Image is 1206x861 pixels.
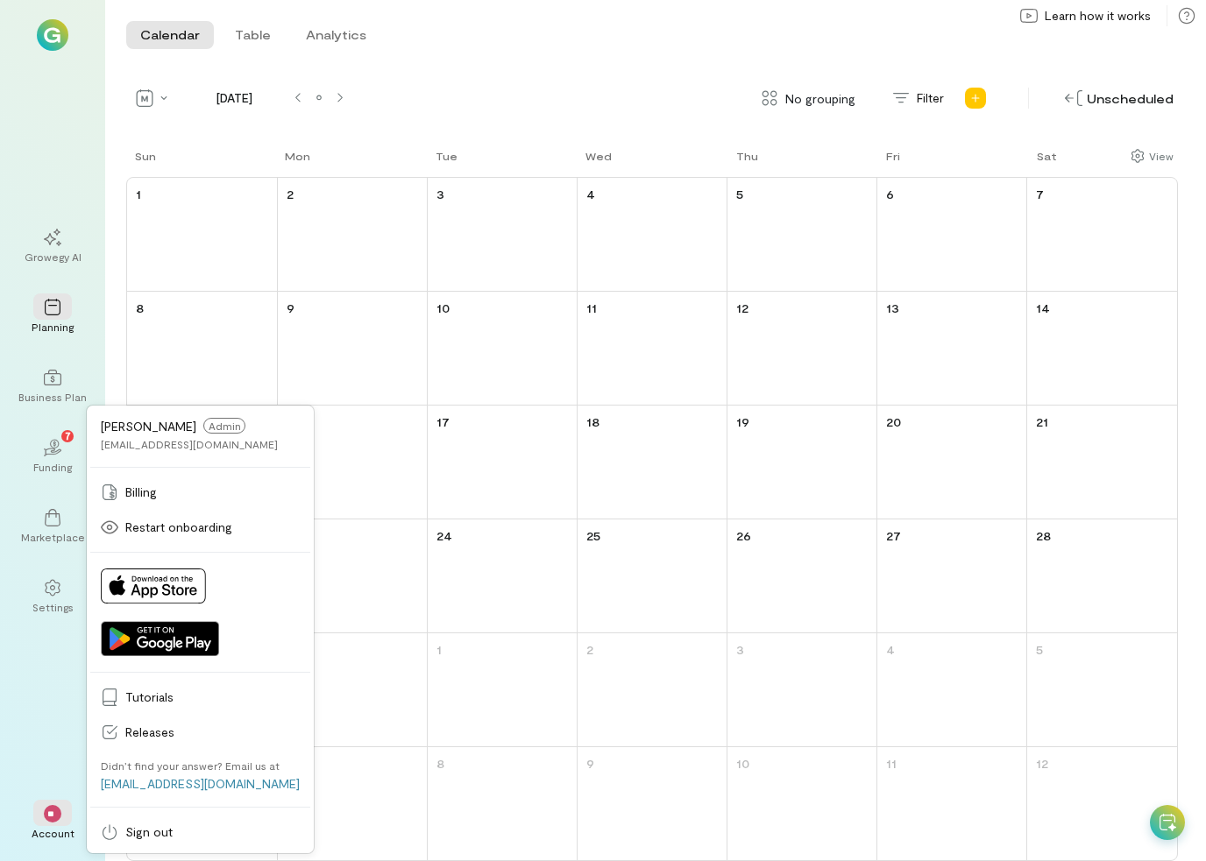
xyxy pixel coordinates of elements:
td: July 4, 2025 [877,633,1027,747]
a: Tutorials [90,680,310,715]
td: June 28, 2025 [1027,519,1177,632]
a: Thursday [727,147,762,177]
td: July 9, 2025 [577,747,727,860]
div: Fri [886,149,900,163]
span: Billing [125,483,300,501]
a: June 12, 2025 [733,295,752,321]
a: July 9, 2025 [583,751,598,776]
a: Wednesday [577,147,615,177]
div: Tue [436,149,458,163]
td: June 30, 2025 [277,633,427,747]
td: July 2, 2025 [577,633,727,747]
a: Sign out [90,815,310,850]
a: June 8, 2025 [132,295,147,321]
a: Planning [21,285,84,348]
a: July 3, 2025 [733,637,748,662]
a: Growegy AI [21,215,84,278]
a: [EMAIL_ADDRESS][DOMAIN_NAME] [101,776,300,791]
td: June 25, 2025 [577,519,727,632]
a: Sunday [126,147,160,177]
div: Marketplace [21,530,85,544]
a: June 4, 2025 [583,181,599,207]
a: June 25, 2025 [583,523,604,548]
a: June 13, 2025 [883,295,903,321]
td: June 17, 2025 [427,405,577,519]
a: Saturday [1028,147,1061,177]
span: Restart onboarding [125,519,300,536]
a: June 26, 2025 [733,523,755,548]
a: Friday [877,147,904,177]
a: June 1, 2025 [132,181,145,207]
td: June 19, 2025 [727,405,877,519]
td: June 5, 2025 [727,178,877,291]
button: Calendar [126,21,214,49]
a: Restart onboarding [90,510,310,545]
span: No grouping [785,89,855,108]
span: 7 [65,427,71,443]
a: June 10, 2025 [433,295,453,321]
div: Settings [32,600,74,614]
a: June 6, 2025 [883,181,897,207]
a: Releases [90,715,310,750]
a: June 19, 2025 [733,409,753,434]
img: Download on App Store [101,568,206,603]
td: June 21, 2025 [1027,405,1177,519]
div: Account [32,826,74,840]
span: Tutorials [125,688,300,706]
a: June 11, 2025 [583,295,600,321]
td: June 3, 2025 [427,178,577,291]
a: June 17, 2025 [433,409,453,434]
span: [DATE] [181,89,287,107]
a: July 10, 2025 [733,751,753,776]
a: July 4, 2025 [883,637,898,662]
a: July 2, 2025 [583,637,597,662]
td: July 11, 2025 [877,747,1027,860]
a: June 18, 2025 [583,409,603,434]
td: June 10, 2025 [427,291,577,405]
td: June 20, 2025 [877,405,1027,519]
a: June 2, 2025 [283,181,297,207]
div: Unscheduled [1061,85,1178,112]
td: June 18, 2025 [577,405,727,519]
span: Filter [917,89,944,107]
div: Add new [961,84,990,112]
td: July 10, 2025 [727,747,877,860]
div: View [1149,148,1174,164]
td: June 24, 2025 [427,519,577,632]
td: June 1, 2025 [127,178,277,291]
a: Tuesday [427,147,461,177]
a: Business Plan [21,355,84,418]
a: Marketplace [21,495,84,558]
a: June 20, 2025 [883,409,904,434]
a: July 5, 2025 [1032,637,1046,662]
a: July 11, 2025 [883,751,900,776]
td: June 2, 2025 [277,178,427,291]
span: Admin [203,418,245,434]
span: Sign out [125,823,300,841]
a: Billing [90,475,310,510]
a: June 28, 2025 [1032,523,1054,548]
div: Didn’t find your answer? Email us at [101,759,280,773]
div: Wed [585,149,612,163]
td: June 9, 2025 [277,291,427,405]
a: June 9, 2025 [283,295,298,321]
td: June 7, 2025 [1027,178,1177,291]
td: June 6, 2025 [877,178,1027,291]
button: Analytics [292,21,380,49]
td: June 23, 2025 [277,519,427,632]
div: Growegy AI [25,250,82,264]
td: June 27, 2025 [877,519,1027,632]
button: Table [221,21,285,49]
div: Show columns [1126,144,1178,168]
a: Monday [276,147,314,177]
a: June 3, 2025 [433,181,448,207]
span: Learn how it works [1045,7,1151,25]
div: Funding [33,460,72,474]
a: Settings [21,565,84,628]
td: July 5, 2025 [1027,633,1177,747]
td: July 1, 2025 [427,633,577,747]
a: July 8, 2025 [433,751,448,776]
span: [PERSON_NAME] [101,419,196,434]
td: June 11, 2025 [577,291,727,405]
div: Sat [1037,149,1057,163]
